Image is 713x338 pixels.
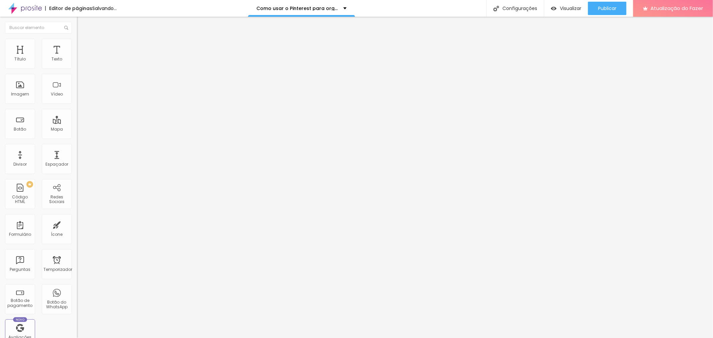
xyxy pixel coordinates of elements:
font: Imagem [11,91,29,97]
iframe: Editor [77,17,713,338]
img: Ícone [64,26,68,30]
button: Publicar [588,2,626,15]
font: Formulário [9,231,31,237]
font: Temporizador [43,267,72,272]
font: Ícone [51,231,63,237]
font: Código HTML [12,194,28,204]
font: Novo [16,318,25,322]
font: Configurações [502,5,537,12]
font: Redes Sociais [49,194,65,204]
img: Ícone [493,6,499,11]
input: Buscar elemento [5,22,72,34]
font: Publicar [598,5,616,12]
img: view-1.svg [551,6,557,11]
font: Texto [51,56,62,62]
font: Atualização do Fazer [650,5,703,12]
font: Botão do WhatsApp [46,299,68,310]
font: Divisor [13,161,27,167]
font: Botão [14,126,26,132]
font: Botão de pagamento [8,298,33,308]
font: Visualizar [560,5,581,12]
font: Espaçador [45,161,68,167]
font: Perguntas [10,267,30,272]
font: Editor de páginas [49,5,92,12]
div: Salvando... [92,6,117,11]
font: Como usar o Pinterest para organizar o casamento [256,5,384,12]
font: Mapa [51,126,63,132]
font: Título [14,56,26,62]
font: Vídeo [51,91,63,97]
button: Visualizar [544,2,588,15]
